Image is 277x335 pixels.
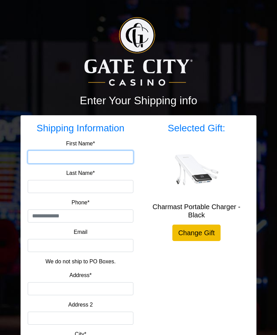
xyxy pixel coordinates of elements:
[71,199,90,207] label: Phone*
[66,140,95,148] label: First Name*
[74,228,87,236] label: Email
[84,17,193,86] img: Logo
[172,225,221,241] a: Change Gift
[66,169,95,177] label: Last Name*
[169,142,224,197] img: Charmast Portable Charger - Black
[68,301,93,309] label: Address 2
[69,271,92,279] label: Address*
[28,122,133,134] h3: Shipping Information
[144,203,249,219] h5: Charmast Portable Charger - Black
[144,122,249,134] h3: Selected Gift:
[33,258,128,266] p: We do not ship to PO Boxes.
[21,94,256,107] h2: Enter Your Shipping info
